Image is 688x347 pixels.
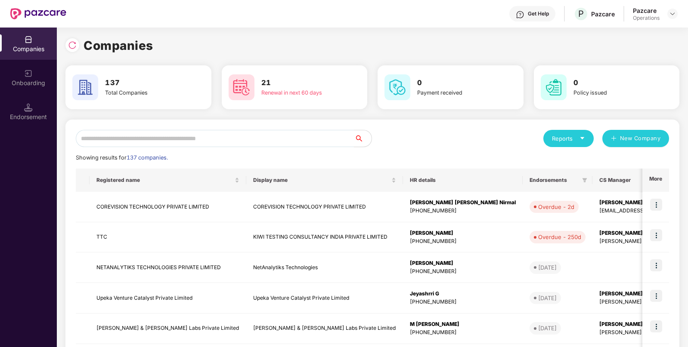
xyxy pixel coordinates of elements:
div: Total Companies [105,89,179,97]
h3: 0 [573,77,648,89]
div: [DATE] [538,324,557,332]
img: svg+xml;base64,PHN2ZyB4bWxucz0iaHR0cDovL3d3dy53My5vcmcvMjAwMC9zdmciIHdpZHRoPSI2MCIgaGVpZ2h0PSI2MC... [72,74,98,100]
div: Jeyashrri G [410,290,516,298]
img: svg+xml;base64,PHN2ZyB4bWxucz0iaHR0cDovL3d3dy53My5vcmcvMjAwMC9zdmciIHdpZHRoPSI2MCIgaGVpZ2h0PSI2MC... [229,74,254,100]
td: [PERSON_NAME] & [PERSON_NAME] Labs Private Limited [90,313,246,344]
img: svg+xml;base64,PHN2ZyBpZD0iSGVscC0zMngzMiIgeG1sbnM9Imh0dHA6Ly93d3cudzMub3JnLzIwMDAvc3ZnIiB3aWR0aD... [516,10,524,19]
span: plus [611,135,617,142]
img: svg+xml;base64,PHN2ZyB3aWR0aD0iMTQuNSIgaGVpZ2h0PSIxNC41IiB2aWV3Qm94PSIwIDAgMTYgMTYiIGZpbGw9Im5vbm... [24,103,33,112]
img: New Pazcare Logo [10,8,66,19]
div: [PHONE_NUMBER] [410,237,516,246]
img: svg+xml;base64,PHN2ZyBpZD0iQ29tcGFuaWVzIiB4bWxucz0iaHR0cDovL3d3dy53My5vcmcvMjAwMC9zdmciIHdpZHRoPS... [24,35,33,44]
img: icon [650,320,662,332]
img: svg+xml;base64,PHN2ZyBpZD0iUmVsb2FkLTMyeDMyIiB4bWxucz0iaHR0cDovL3d3dy53My5vcmcvMjAwMC9zdmciIHdpZH... [68,41,77,49]
th: More [642,169,669,192]
div: [PERSON_NAME] [410,229,516,237]
span: Endorsements [530,177,579,184]
span: search [354,135,372,142]
img: svg+xml;base64,PHN2ZyB4bWxucz0iaHR0cDovL3d3dy53My5vcmcvMjAwMC9zdmciIHdpZHRoPSI2MCIgaGVpZ2h0PSI2MC... [541,74,567,100]
span: New Company [620,134,661,143]
div: Pazcare [591,10,615,18]
div: Get Help [528,10,549,17]
div: Payment received [417,89,491,97]
td: NETANALYTIKS TECHNOLOGIES PRIVATE LIMITED [90,252,246,283]
img: icon [650,229,662,241]
td: COREVISION TECHNOLOGY PRIVATE LIMITED [90,192,246,222]
div: Overdue - 2d [538,203,574,211]
img: icon [650,290,662,302]
img: svg+xml;base64,PHN2ZyBpZD0iRHJvcGRvd24tMzJ4MzIiIHhtbG5zPSJodHRwOi8vd3d3LnczLm9yZy8yMDAwL3N2ZyIgd2... [669,10,676,17]
div: [PHONE_NUMBER] [410,267,516,276]
td: Upeka Venture Catalyst Private Limited [246,283,403,313]
button: plusNew Company [602,130,669,147]
span: filter [582,178,587,183]
span: Showing results for [76,154,168,161]
div: [PHONE_NUMBER] [410,298,516,306]
img: icon [650,259,662,271]
img: icon [650,199,662,211]
div: Policy issued [573,89,648,97]
span: Registered name [96,177,233,184]
h3: 0 [417,77,491,89]
td: TTC [90,222,246,253]
h1: Companies [84,36,153,55]
div: [PHONE_NUMBER] [410,329,516,337]
span: 137 companies. [127,154,168,161]
button: search [354,130,372,147]
td: [PERSON_NAME] & [PERSON_NAME] Labs Private Limited [246,313,403,344]
td: NetAnalytiks Technologies [246,252,403,283]
span: caret-down [580,135,585,141]
td: Upeka Venture Catalyst Private Limited [90,283,246,313]
span: P [578,9,584,19]
div: Reports [552,134,585,143]
h3: 21 [261,77,335,89]
span: Display name [253,177,390,184]
img: svg+xml;base64,PHN2ZyB4bWxucz0iaHR0cDovL3d3dy53My5vcmcvMjAwMC9zdmciIHdpZHRoPSI2MCIgaGVpZ2h0PSI2MC... [384,74,410,100]
div: [DATE] [538,294,557,302]
h3: 137 [105,77,179,89]
div: [PHONE_NUMBER] [410,207,516,215]
div: Renewal in next 60 days [261,89,335,97]
div: [DATE] [538,263,557,272]
div: M [PERSON_NAME] [410,320,516,329]
div: Pazcare [633,6,660,15]
td: COREVISION TECHNOLOGY PRIVATE LIMITED [246,192,403,222]
div: [PERSON_NAME] [PERSON_NAME] Nirmal [410,199,516,207]
th: Registered name [90,169,246,192]
span: filter [580,175,589,185]
th: HR details [403,169,523,192]
td: KIWI TESTING CONSULTANCY INDIA PRIVATE LIMITED [246,222,403,253]
img: svg+xml;base64,PHN2ZyB3aWR0aD0iMjAiIGhlaWdodD0iMjAiIHZpZXdCb3g9IjAgMCAyMCAyMCIgZmlsbD0ibm9uZSIgeG... [24,69,33,78]
div: Overdue - 250d [538,233,581,241]
div: [PERSON_NAME] [410,259,516,267]
th: Display name [246,169,403,192]
div: Operations [633,15,660,21]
